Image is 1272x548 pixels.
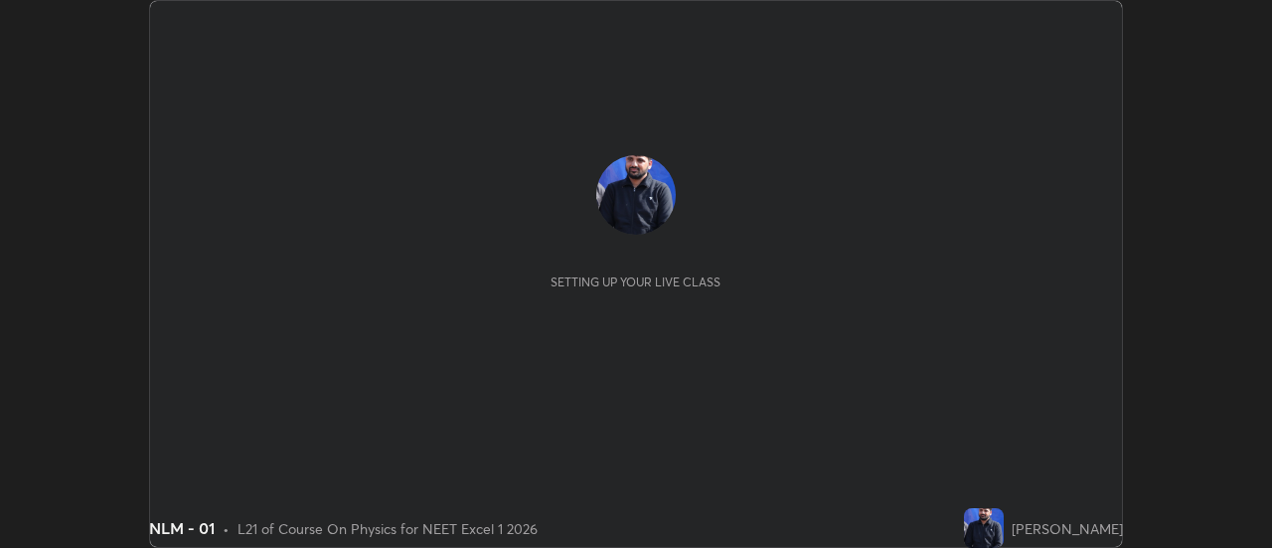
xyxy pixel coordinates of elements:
div: • [223,518,230,539]
div: [PERSON_NAME] [1012,518,1123,539]
img: f34a0ffe40ef4429b3e21018fb94e939.jpg [964,508,1004,548]
div: L21 of Course On Physics for NEET Excel 1 2026 [238,518,538,539]
img: f34a0ffe40ef4429b3e21018fb94e939.jpg [596,155,676,235]
div: NLM - 01 [149,516,215,540]
div: Setting up your live class [551,274,720,289]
